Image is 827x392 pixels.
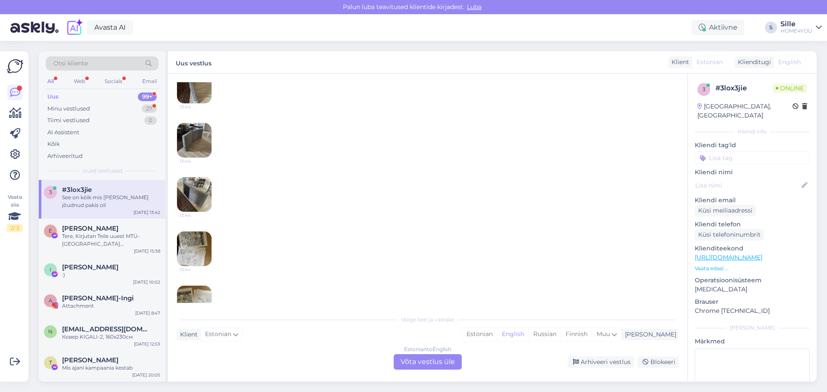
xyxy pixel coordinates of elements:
[49,189,52,195] span: 3
[692,20,744,35] div: Aktiivne
[140,76,159,87] div: Email
[62,364,160,372] div: Mis ajani kampaania kestab
[695,306,810,315] p: Chrome [TECHNICAL_ID]
[497,328,529,341] div: English
[62,194,160,209] div: See on kõik mis [PERSON_NAME] jõudnud pakis oli
[772,83,807,93] span: Online
[62,356,118,364] span: Tiina Kurvits
[695,128,810,136] div: Kliendi info
[177,316,679,324] div: Valige keel ja vastake
[734,58,771,67] div: Klienditugi
[695,229,764,241] div: Küsi telefoninumbrit
[7,224,22,232] div: 2 / 3
[668,58,689,67] div: Klient
[695,168,810,177] p: Kliendi nimi
[180,212,212,219] span: 13:44
[695,244,810,253] p: Klienditeekond
[765,22,777,34] div: S
[561,328,592,341] div: Finnish
[47,128,79,137] div: AI Assistent
[404,346,451,353] div: Estonian to English
[134,209,160,216] div: [DATE] 13:42
[47,105,90,113] div: Minu vestlused
[177,286,211,320] img: Attachment
[695,253,762,261] a: [URL][DOMAIN_NAME]
[394,354,462,370] div: Võta vestlus üle
[780,21,812,28] div: Sille
[7,193,22,232] div: Vaata siia
[695,276,810,285] p: Operatsioonisüsteem
[135,310,160,316] div: [DATE] 8:47
[62,302,160,310] div: Attachment
[177,177,211,212] img: Attachment
[464,3,484,11] span: Luba
[177,231,211,266] img: Attachment
[138,93,157,101] div: 99+
[87,20,133,35] a: Avasta AI
[46,76,56,87] div: All
[48,328,53,335] span: N
[462,328,497,341] div: Estonian
[695,205,756,216] div: Küsi meiliaadressi
[205,330,231,339] span: Estonian
[47,93,59,101] div: Uus
[144,116,157,125] div: 0
[62,271,160,279] div: :)
[62,225,118,232] span: Emili Jürgen
[597,330,610,338] span: Muu
[132,372,160,378] div: [DATE] 20:05
[695,337,810,346] p: Märkmed
[696,58,723,67] span: Estonian
[134,248,160,254] div: [DATE] 15:38
[65,19,84,37] img: explore-ai
[695,151,810,164] input: Lisa tag
[695,220,810,229] p: Kliendi telefon
[176,56,211,68] label: Uus vestlus
[7,58,23,74] img: Askly Logo
[53,59,88,68] span: Otsi kliente
[637,356,679,368] div: Blokeeri
[103,76,124,87] div: Socials
[695,196,810,205] p: Kliendi email
[47,116,90,125] div: Tiimi vestlused
[50,266,51,273] span: I
[778,58,801,67] span: English
[529,328,561,341] div: Russian
[47,152,83,161] div: Arhiveeritud
[568,356,634,368] div: Arhiveeri vestlus
[622,330,676,339] div: [PERSON_NAME]
[695,181,800,190] input: Lisa nimi
[715,83,772,93] div: # 3lox3jie
[697,102,793,120] div: [GEOGRAPHIC_DATA], [GEOGRAPHIC_DATA]
[62,294,134,302] span: Annye Rooväli-Ingi
[82,167,122,175] span: Uued vestlused
[62,263,118,271] span: Ivar Lõhmus
[180,266,212,273] span: 13:44
[703,86,706,93] span: 3
[180,104,212,110] span: 13:44
[695,285,810,294] p: [MEDICAL_DATA]
[49,359,52,366] span: T
[695,324,810,332] div: [PERSON_NAME]
[49,228,52,234] span: E
[134,341,160,347] div: [DATE] 12:53
[177,330,198,339] div: Klient
[780,21,822,34] a: SilleHOME4YOU
[72,76,87,87] div: Web
[695,141,810,150] p: Kliendi tag'id
[180,158,212,164] span: 13:44
[780,28,812,34] div: HOME4YOU
[47,140,60,148] div: Kõik
[177,123,211,157] img: Attachment
[695,265,810,272] p: Vaata edasi ...
[62,186,92,194] span: #3lox3jie
[62,232,160,248] div: Tere, Kirjutan Teile uuest MTÜ-[GEOGRAPHIC_DATA][PERSON_NAME]. Nimelt korraldame juba aastaid hea...
[49,297,53,304] span: A
[62,325,152,333] span: Nata_29@inbox.ru
[177,69,211,103] img: Attachment
[133,279,160,285] div: [DATE] 10:02
[695,297,810,306] p: Brauser
[142,105,157,113] div: 27
[62,333,160,341] div: Ковер KIGALI-2, 160x230см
